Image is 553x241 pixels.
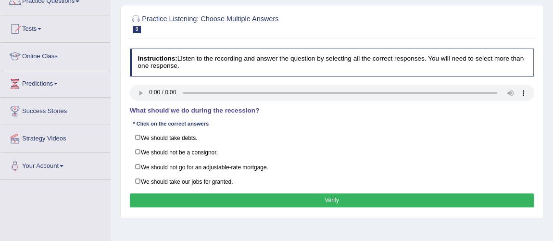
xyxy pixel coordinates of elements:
[0,98,110,122] a: Success Stories
[133,26,141,33] span: 3
[0,70,110,94] a: Predictions
[130,120,212,128] div: * Click on the correct answers
[130,160,534,175] label: We should not go for an adjustable-rate mortgage.
[130,130,534,145] label: We should take debts.
[0,125,110,149] a: Strategy Videos
[0,15,110,39] a: Tests
[0,43,110,67] a: Online Class
[130,13,380,33] h2: Practice Listening: Choose Multiple Answers
[130,145,534,160] label: We should not be a consignor.
[130,193,534,207] button: Verify
[138,55,177,62] b: Instructions:
[130,49,534,76] h4: Listen to the recording and answer the question by selecting all the correct responses. You will ...
[130,174,534,189] label: We should take our jobs for granted.
[0,152,110,177] a: Your Account
[130,107,534,114] h4: What should we do during the recession?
